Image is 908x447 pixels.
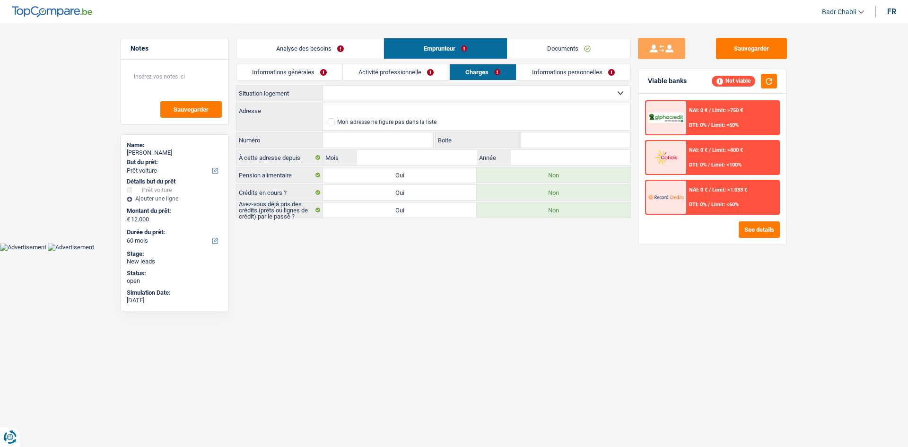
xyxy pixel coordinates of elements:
[323,202,477,218] label: Oui
[127,297,223,304] div: [DATE]
[127,228,221,236] label: Durée du prêt:
[236,185,323,200] label: Crédits en cours ?
[174,106,209,113] span: Sauvegarder
[12,6,92,18] img: TopCompare Logo
[127,216,130,223] span: €
[337,119,437,125] div: Mon adresse ne figure pas dans la liste
[648,149,683,166] img: Cofidis
[127,207,221,215] label: Montant du prêt:
[708,202,710,208] span: /
[131,44,219,53] h5: Notes
[709,187,711,193] span: /
[323,103,630,118] input: Sélectionnez votre adresse dans la barre de recherche
[450,64,516,80] a: Charges
[127,195,223,202] div: Ajouter une ligne
[689,162,707,168] span: DTI: 0%
[711,202,739,208] span: Limit: <60%
[477,202,630,218] label: Non
[689,107,707,114] span: NAI: 0 €
[357,150,477,165] input: MM
[516,64,630,80] a: Informations personnelles
[477,185,630,200] label: Non
[711,162,742,168] span: Limit: <100%
[236,103,323,118] label: Adresse
[712,107,743,114] span: Limit: >750 €
[323,167,477,183] label: Oui
[236,64,342,80] a: Informations générales
[709,147,711,153] span: /
[648,113,683,123] img: AlphaCredit
[127,178,223,185] div: Détails but du prêt
[716,38,787,59] button: Sauvegarder
[711,122,739,128] span: Limit: <60%
[887,7,896,16] div: fr
[712,147,743,153] span: Limit: >800 €
[127,289,223,297] div: Simulation Date:
[384,38,507,59] a: Emprunteur
[507,38,630,59] a: Documents
[712,187,747,193] span: Limit: >1.033 €
[160,101,222,118] button: Sauvegarder
[708,122,710,128] span: /
[323,150,357,165] label: Mois
[814,4,864,20] a: Badr Chabli
[236,38,384,59] a: Analyse des besoins
[127,141,223,149] div: Name:
[689,187,707,193] span: NAI: 0 €
[712,76,755,86] div: Not viable
[127,250,223,258] div: Stage:
[236,167,323,183] label: Pension alimentaire
[477,150,510,165] label: Année
[477,167,630,183] label: Non
[343,64,449,80] a: Activité professionnelle
[236,132,323,148] label: Numéro
[236,150,323,165] label: À cette adresse depuis
[127,258,223,265] div: New leads
[708,162,710,168] span: /
[127,277,223,285] div: open
[648,77,687,85] div: Viable banks
[436,132,522,148] label: Boite
[709,107,711,114] span: /
[236,86,323,101] label: Situation logement
[127,270,223,277] div: Status:
[323,185,477,200] label: Oui
[739,221,780,238] button: See details
[689,147,707,153] span: NAI: 0 €
[236,202,323,218] label: Avez-vous déjà pris des crédits (prêts ou lignes de crédit) par le passé ?
[511,150,630,165] input: AAAA
[648,188,683,206] img: Record Credits
[822,8,856,16] span: Badr Chabli
[127,149,223,157] div: [PERSON_NAME]
[689,122,707,128] span: DTI: 0%
[127,158,221,166] label: But du prêt:
[48,244,94,251] img: Advertisement
[689,202,707,208] span: DTI: 0%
